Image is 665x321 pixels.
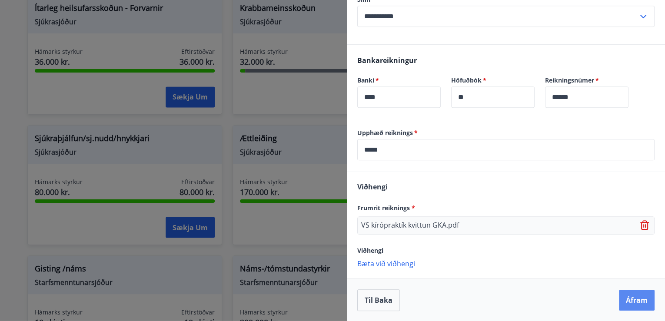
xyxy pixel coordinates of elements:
[357,182,388,192] span: Viðhengi
[357,289,400,311] button: Til baka
[357,56,417,65] span: Bankareikningur
[357,204,415,212] span: Frumrit reiknings
[545,76,628,85] label: Reikningsnúmer
[361,220,459,231] p: VS kírópraktík kvittun GKA.pdf
[357,259,655,268] p: Bæta við viðhengi
[357,76,441,85] label: Banki
[357,129,655,137] label: Upphæð reiknings
[451,76,535,85] label: Höfuðbók
[357,246,383,255] span: Viðhengi
[619,290,655,311] button: Áfram
[357,139,655,160] div: Upphæð reiknings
